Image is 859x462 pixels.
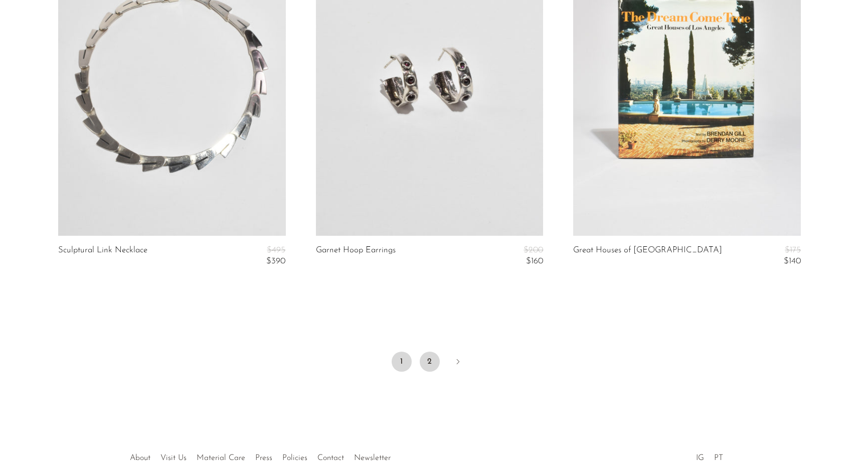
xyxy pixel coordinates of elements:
[526,257,543,265] span: $160
[714,454,723,462] a: PT
[784,257,801,265] span: $140
[160,454,187,462] a: Visit Us
[255,454,272,462] a: Press
[448,352,468,374] a: Next
[197,454,245,462] a: Material Care
[420,352,440,372] a: 2
[316,246,396,266] a: Garnet Hoop Earrings
[524,246,543,254] span: $200
[573,246,722,266] a: Great Houses of [GEOGRAPHIC_DATA]
[785,246,801,254] span: $175
[317,454,344,462] a: Contact
[392,352,412,372] span: 1
[130,454,150,462] a: About
[266,257,285,265] span: $390
[282,454,307,462] a: Policies
[58,246,147,266] a: Sculptural Link Necklace
[267,246,285,254] span: $495
[696,454,704,462] a: IG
